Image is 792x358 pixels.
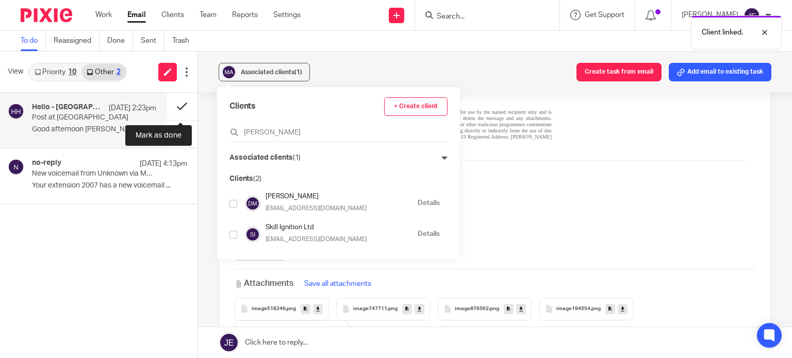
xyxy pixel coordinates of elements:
span: Associated clients [241,69,302,75]
img: svg%3E [8,159,24,175]
span: .png [387,306,398,312]
p: [DATE] 2:23pm [109,103,156,113]
img: svg%3E [744,7,760,24]
span: image194554 [556,306,590,312]
span: (1) [294,69,302,75]
span: [PHONE_NUMBER] [7,138,74,146]
div: 2 [117,69,121,76]
img: svg%3E [245,227,260,242]
span: [EMAIL_ADDRESS][DOMAIN_NAME] [8,147,137,156]
h4: [PERSON_NAME] [266,192,412,201]
span: image518246 [252,306,286,312]
button: image876562.png [438,298,532,320]
button: Associated clients(1) [219,63,310,81]
span: [GEOGRAPHIC_DATA] [82,184,159,193]
img: Pixie [21,8,72,22]
p: [DATE] 4:13pm [140,159,187,169]
h3: Attachments [235,278,293,289]
button: image518246.png [235,298,328,320]
h4: Skill Ignition Ltd [266,223,412,232]
span: .png [489,306,499,312]
a: Email [127,10,146,20]
span: .png [590,306,601,312]
img: svg%3E [8,103,24,120]
h4: no-reply [32,159,61,167]
a: Other2 [81,64,125,80]
span: I [161,184,164,193]
button: Add email to existing task [669,63,771,81]
a: Clients [161,10,184,20]
a: Settings [273,10,301,20]
span: image876562 [455,306,489,312]
span: image747711 [353,306,387,312]
button: image194554.png [539,298,633,320]
button: 20250924142129_001.pdf [235,320,349,343]
img: svg%3E [221,64,237,80]
h4: Hello - [GEOGRAPHIC_DATA] [32,103,104,112]
p: Client linked. [702,27,743,38]
div: 10 [68,69,76,76]
p: Associated clients [229,152,301,163]
button: image747711.png [336,298,430,320]
a: Details [418,229,440,239]
span: View [8,66,23,77]
span: I [77,184,80,193]
img: svg%3E [245,196,260,211]
p: Post at [GEOGRAPHIC_DATA] [32,113,131,122]
p: Your extension 2007 has a new voicemail ... [32,181,187,190]
span: (1) [293,154,301,161]
button: Create task from email [576,63,662,81]
p: Good afternoon [PERSON_NAME] I hope you are... [32,125,156,134]
a: To do [21,31,46,51]
span: Farnham [166,184,192,193]
a: Reassigned [54,31,100,51]
a: Work [95,10,112,20]
a: + Create client [384,97,448,116]
a: Trash [172,31,197,51]
a: Find us on LinkedIn [10,171,81,179]
a: Priority10 [29,64,81,80]
span: Clients [229,100,256,112]
p: [EMAIL_ADDRESS][DOMAIN_NAME] [266,204,383,213]
p: New voicemail from Unknown via M&P Enquiries [32,169,156,178]
p: Clients [229,174,261,184]
span: GU9 7EQ [200,184,230,193]
a: Done [107,31,133,51]
a: Sent [141,31,164,51]
span: (2) [253,175,261,182]
p: [EMAIL_ADDRESS][DOMAIN_NAME] [266,235,383,244]
span: .png [286,306,296,312]
span: [PHONE_NUMBER] [88,138,155,146]
button: Save all attachments [301,278,374,289]
a: [DOMAIN_NAME] [130,280,173,285]
input: Click to search... [229,127,448,138]
a: Team [200,10,217,20]
a: Details [418,198,440,208]
span: I [194,184,197,193]
a: Reports [232,10,258,20]
td: M: [73,138,154,147]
